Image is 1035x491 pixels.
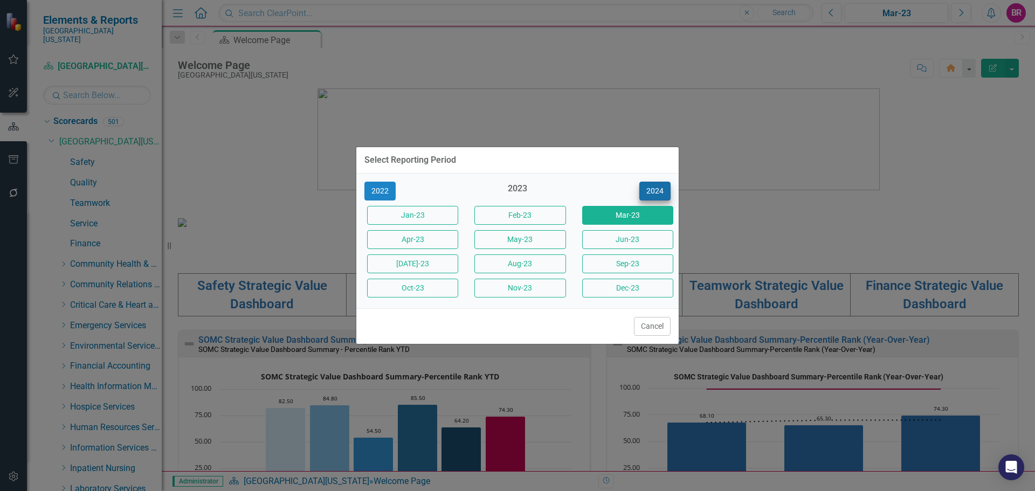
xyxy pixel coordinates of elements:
[364,182,396,200] button: 2022
[582,230,673,249] button: Jun-23
[998,454,1024,480] div: Open Intercom Messenger
[474,206,565,225] button: Feb-23
[364,155,456,165] div: Select Reporting Period
[634,317,671,336] button: Cancel
[367,279,458,298] button: Oct-23
[474,254,565,273] button: Aug-23
[639,182,671,200] button: 2024
[367,206,458,225] button: Jan-23
[582,206,673,225] button: Mar-23
[582,279,673,298] button: Dec-23
[474,279,565,298] button: Nov-23
[367,254,458,273] button: [DATE]-23
[474,230,565,249] button: May-23
[367,230,458,249] button: Apr-23
[472,183,563,200] div: 2023
[582,254,673,273] button: Sep-23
